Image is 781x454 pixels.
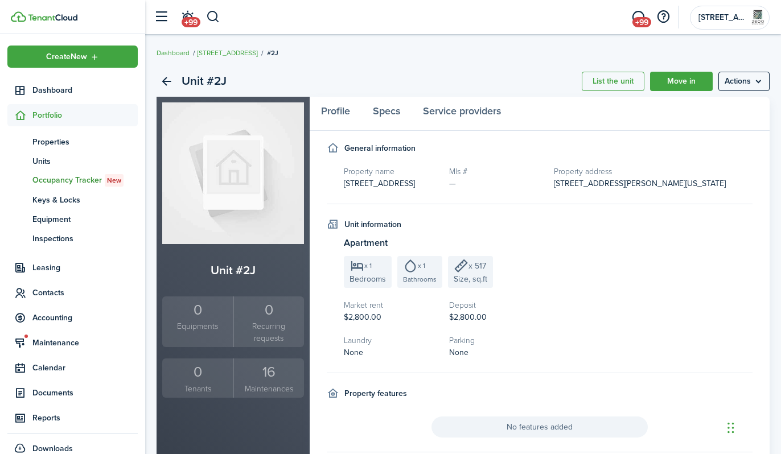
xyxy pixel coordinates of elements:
[32,194,138,206] span: Keys & Locks
[650,72,713,91] a: Move in
[32,213,138,225] span: Equipment
[32,155,138,167] span: Units
[32,109,138,121] span: Portfolio
[237,383,302,395] small: Maintenances
[162,102,304,244] img: Unit avatar
[310,97,361,131] a: Profile
[449,335,542,346] h5: Parking
[344,311,381,323] span: $2,800.00
[344,218,401,230] h4: Unit information
[107,175,121,185] span: New
[165,299,231,321] div: 0
[32,387,138,399] span: Documents
[32,174,138,187] span: Occupancy Tracker
[7,79,138,101] a: Dashboard
[344,387,407,399] h4: Property features
[237,299,302,321] div: 0
[344,335,437,346] h5: Laundry
[7,190,138,209] a: Keys & Locks
[698,14,744,22] span: 2600 7th Avenue Realty, LLC
[237,320,302,344] small: Recurring requests
[157,72,176,91] a: Back
[632,17,651,27] span: +99
[344,299,437,311] h5: Market rent
[449,299,542,311] h5: Deposit
[653,7,673,27] button: Open resource center
[449,311,487,323] span: $2,800.00
[344,142,416,154] h4: General information
[412,97,512,131] a: Service providers
[718,72,770,91] menu-btn: Actions
[162,296,233,348] a: 0Equipments
[28,14,77,21] img: TenantCloud
[344,178,415,189] span: [STREET_ADDRESS]
[32,233,138,245] span: Inspections
[449,346,468,358] span: None
[267,48,278,58] span: #2J
[32,312,138,324] span: Accounting
[7,46,138,68] button: Open menu
[418,262,425,269] span: x 1
[32,287,138,299] span: Contacts
[7,132,138,151] a: Properties
[46,53,87,61] span: Create New
[165,383,231,395] small: Tenants
[361,97,412,131] a: Specs
[176,3,198,32] a: Notifications
[431,416,648,438] span: No features added
[364,262,372,269] span: x 1
[165,361,231,383] div: 0
[727,411,734,445] div: Drag
[206,7,220,27] button: Search
[7,151,138,171] a: Units
[403,274,437,284] span: Bathrooms
[150,6,172,28] button: Open sidebar
[162,358,233,398] a: 0Tenants
[7,407,138,429] a: Reports
[182,17,200,27] span: +99
[350,273,386,285] span: Bedrooms
[197,48,258,58] a: [STREET_ADDRESS]
[718,72,770,91] button: Open menu
[157,48,190,58] a: Dashboard
[165,320,231,332] small: Equipments
[233,358,305,398] a: 16Maintenances
[233,296,305,348] a: 0Recurring requests
[7,171,138,190] a: Occupancy TrackerNew
[32,362,138,374] span: Calendar
[182,72,227,91] h2: Unit #2J
[724,399,781,454] iframe: Chat Widget
[7,229,138,248] a: Inspections
[344,236,753,250] h3: Apartment
[32,262,138,274] span: Leasing
[32,412,138,424] span: Reports
[344,166,437,178] h5: Property name
[749,9,767,27] img: 2600 7th Avenue Realty, LLC
[627,3,649,32] a: Messaging
[32,136,138,148] span: Properties
[237,361,302,383] div: 16
[554,166,753,178] h5: Property address
[7,209,138,229] a: Equipment
[554,178,726,189] span: [STREET_ADDRESS][PERSON_NAME][US_STATE]
[454,273,487,285] span: Size, sq.ft
[344,346,363,358] span: None
[162,261,304,279] h2: Unit #2J
[468,260,486,272] span: x 517
[449,178,456,189] span: —
[449,166,542,178] h5: Mls #
[32,84,138,96] span: Dashboard
[11,11,26,22] img: TenantCloud
[32,337,138,349] span: Maintenance
[582,72,644,91] a: List the unit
